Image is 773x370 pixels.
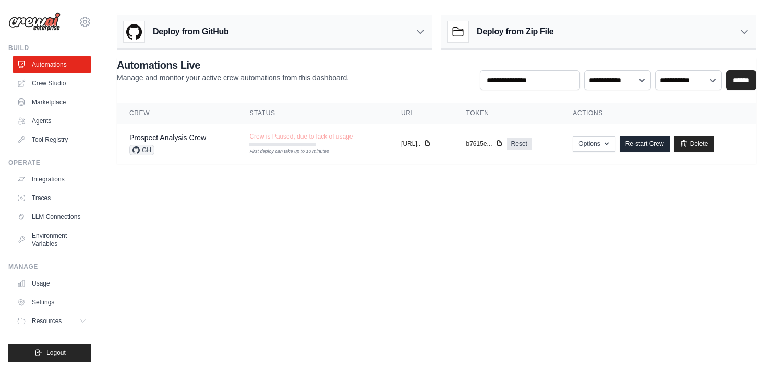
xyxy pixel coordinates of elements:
button: Options [573,136,615,152]
span: Crew is Paused, due to lack of usage [249,132,353,141]
a: Traces [13,190,91,206]
a: Crew Studio [13,75,91,92]
a: Delete [674,136,714,152]
div: Build [8,44,91,52]
h2: Automations Live [117,58,349,72]
a: Agents [13,113,91,129]
a: Tool Registry [13,131,91,148]
a: Re-start Crew [620,136,670,152]
div: Manage [8,263,91,271]
button: b7615e... [466,140,503,148]
a: Environment Variables [13,227,91,252]
a: Usage [13,275,91,292]
a: Settings [13,294,91,311]
div: Operate [8,158,91,167]
th: Token [454,103,561,124]
button: Logout [8,344,91,362]
th: Crew [117,103,237,124]
a: Prospect Analysis Crew [129,133,206,142]
a: Automations [13,56,91,73]
img: Logo [8,12,61,32]
button: Resources [13,313,91,329]
h3: Deploy from GitHub [153,26,228,38]
a: Reset [507,138,532,150]
img: GitHub Logo [124,21,144,42]
a: LLM Connections [13,208,91,225]
span: Resources [32,317,62,325]
a: Marketplace [13,94,91,110]
p: Manage and monitor your active crew automations from this dashboard. [117,72,349,83]
span: GH [129,145,154,155]
h3: Deploy from Zip File [477,26,553,38]
th: Actions [560,103,756,124]
a: Integrations [13,171,91,188]
th: Status [237,103,389,124]
th: URL [389,103,453,124]
div: First deploy can take up to 10 minutes [249,148,316,155]
span: Logout [46,349,66,357]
